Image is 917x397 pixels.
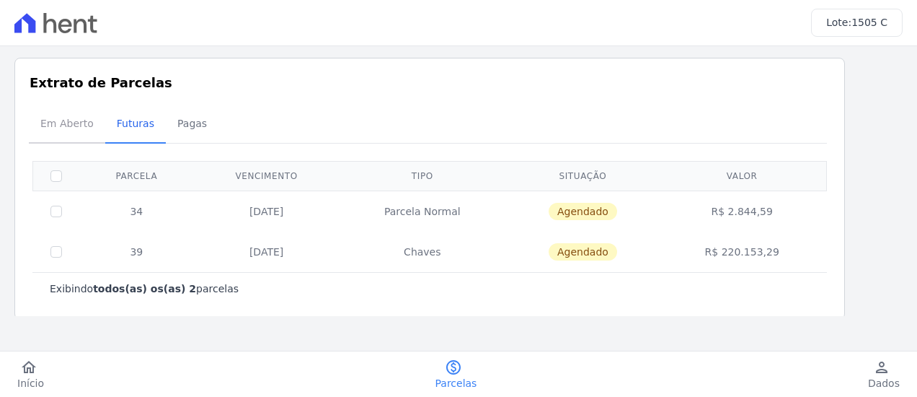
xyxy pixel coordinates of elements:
p: Exibindo parcelas [50,282,239,296]
th: Valor [660,161,824,191]
td: [DATE] [194,191,340,232]
a: paidParcelas [418,359,495,391]
th: Tipo [339,161,505,191]
th: Situação [505,161,660,191]
td: R$ 2.844,59 [660,191,824,232]
td: [DATE] [194,232,340,272]
a: Pagas [166,106,218,144]
td: R$ 220.153,29 [660,232,824,272]
a: Futuras [105,106,166,144]
b: todos(as) os(as) 2 [93,283,196,295]
h3: Extrato de Parcelas [30,73,830,92]
th: Vencimento [194,161,340,191]
span: Início [17,376,44,391]
td: Chaves [339,232,505,272]
a: Em Aberto [29,106,105,144]
span: Agendado [549,203,617,220]
span: Agendado [549,243,617,261]
a: personDados [851,359,917,391]
span: Em Aberto [32,109,102,138]
i: home [20,359,37,376]
span: 1505 C [851,17,887,28]
span: Dados [868,376,900,391]
span: Pagas [169,109,216,138]
td: Parcela Normal [339,191,505,232]
i: paid [445,359,462,376]
td: 34 [79,191,194,232]
span: Parcelas [435,376,477,391]
td: 39 [79,232,194,272]
i: person [873,359,890,376]
span: Futuras [108,109,163,138]
h3: Lote: [826,15,887,30]
th: Parcela [79,161,194,191]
